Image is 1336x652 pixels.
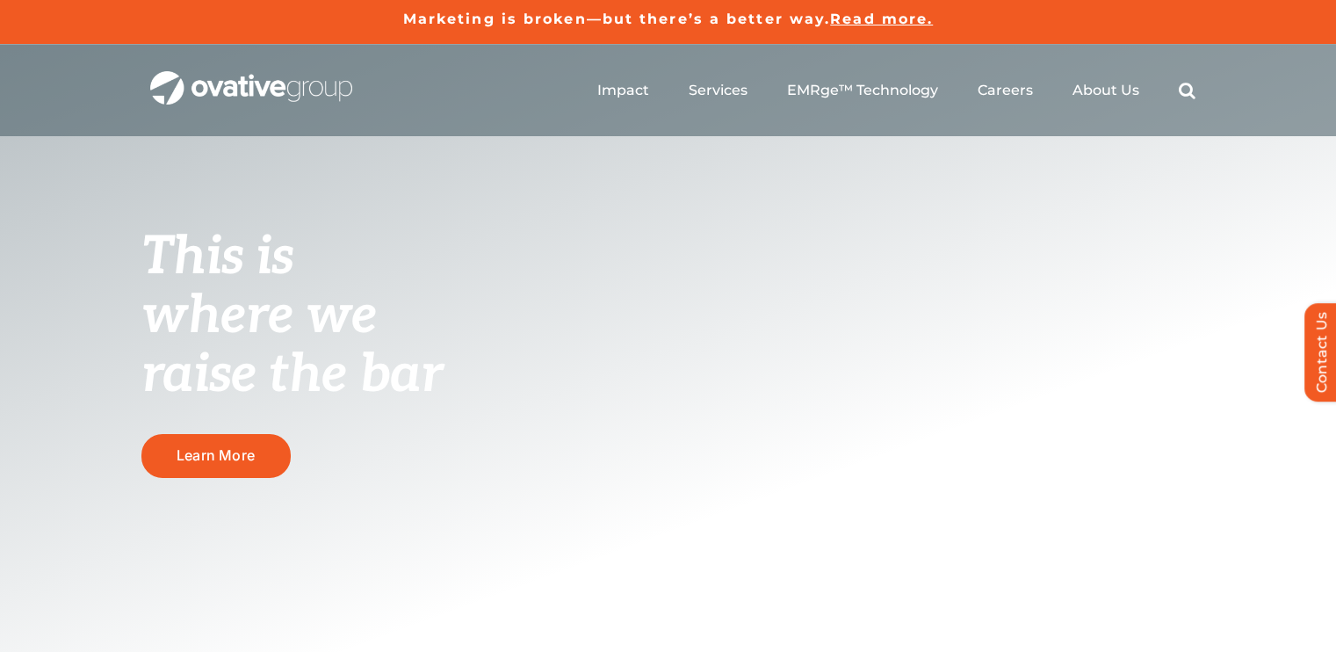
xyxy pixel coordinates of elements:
a: Careers [978,82,1033,99]
a: OG_Full_horizontal_WHT [150,69,352,86]
span: This is [141,226,294,289]
a: EMRge™ Technology [787,82,938,99]
a: Learn More [141,434,291,477]
nav: Menu [597,62,1195,119]
span: Learn More [177,447,255,464]
a: About Us [1072,82,1139,99]
a: Impact [597,82,649,99]
a: Read more. [830,11,933,27]
a: Search [1179,82,1195,99]
a: Services [689,82,747,99]
a: Marketing is broken—but there’s a better way. [403,11,831,27]
span: where we raise the bar [141,285,443,407]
